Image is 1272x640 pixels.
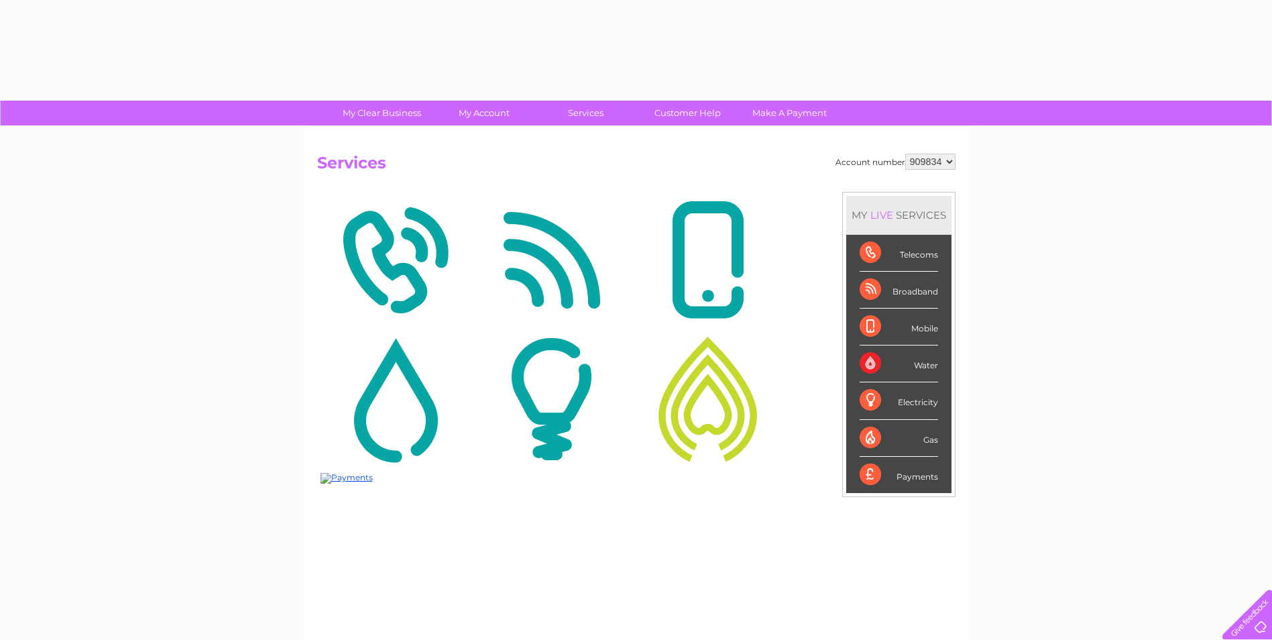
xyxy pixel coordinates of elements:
a: My Clear Business [327,101,437,125]
h2: Services [317,154,956,179]
div: Water [860,345,938,382]
img: Telecoms [321,195,470,325]
div: Mobile [860,309,938,345]
div: Payments [860,457,938,493]
img: Mobile [633,195,783,325]
div: Account number [835,154,956,170]
div: Telecoms [860,235,938,272]
div: Electricity [860,382,938,419]
div: LIVE [868,209,896,221]
div: Gas [860,420,938,457]
img: Broadband [477,195,626,325]
img: Electricity [477,334,626,464]
a: Services [530,101,641,125]
img: Water [321,334,470,464]
img: Gas [633,334,783,464]
img: Payments [321,473,373,484]
div: Broadband [860,272,938,309]
div: MY SERVICES [846,196,951,234]
a: Customer Help [632,101,743,125]
a: My Account [428,101,539,125]
a: Make A Payment [734,101,845,125]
